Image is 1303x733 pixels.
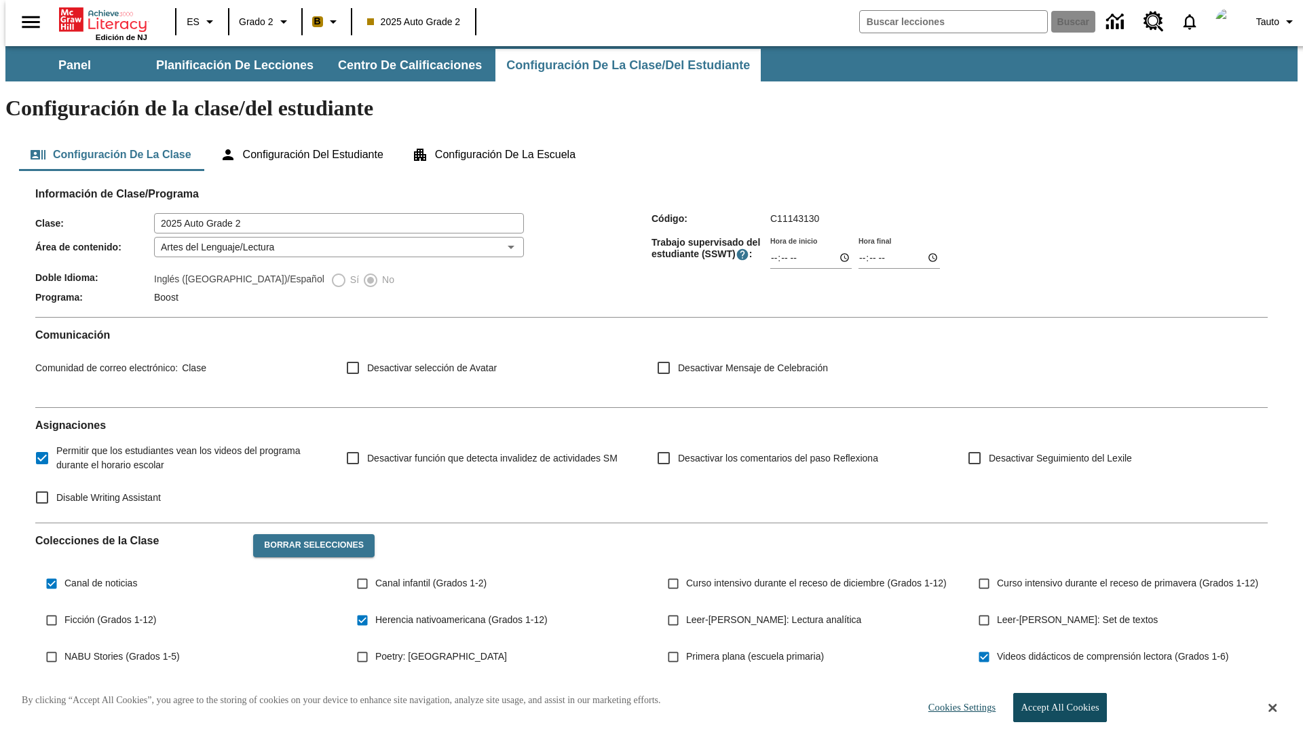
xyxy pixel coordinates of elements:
span: Tauto [1256,15,1279,29]
span: Curso intensivo durante el receso de primavera (Grados 1-12) [997,576,1258,590]
button: Configuración de la clase [19,138,202,171]
button: Panel [7,49,143,81]
div: Subbarra de navegación [5,49,762,81]
span: Poetry: [GEOGRAPHIC_DATA] [375,650,507,664]
span: Doble Idioma : [35,272,154,283]
span: ES [187,15,200,29]
button: Cookies Settings [916,694,1001,721]
span: Canal infantil (Grados 1-2) [375,576,487,590]
button: Grado: Grado 2, Elige un grado [233,10,297,34]
img: avatar image [1215,8,1243,35]
span: Clase : [35,218,154,229]
span: Leer-[PERSON_NAME]: Set de textos [997,613,1158,627]
span: Ficción (Grados 1-12) [64,613,156,627]
button: Borrar selecciones [253,534,375,557]
span: Centro de calificaciones [338,58,482,73]
span: Permitir que los estudiantes vean los videos del programa durante el horario escolar [56,444,324,472]
h1: Configuración de la clase/del estudiante [5,96,1298,121]
h2: Comunicación [35,328,1268,341]
button: Centro de calificaciones [327,49,493,81]
button: Boost El color de la clase es anaranjado claro. Cambiar el color de la clase. [307,10,347,34]
span: Desactivar Mensaje de Celebración [678,361,828,375]
span: Planificación de lecciones [156,58,314,73]
span: Desactivar selección de Avatar [367,361,497,375]
span: Área de contenido : [35,242,154,252]
button: Planificación de lecciones [145,49,324,81]
span: Videos didácticos de comprensión lectora (Grados 1-6) [997,650,1228,664]
div: Portada [59,5,147,41]
a: Centro de información [1098,3,1135,41]
span: Código : [651,213,770,224]
span: NABU Stories (Grados 1-5) [64,650,180,664]
span: Boost [154,292,178,303]
button: Configuración de la clase/del estudiante [495,49,761,81]
div: Subbarra de navegación [5,46,1298,81]
input: Buscar campo [860,11,1047,33]
span: Trabajo supervisado del estudiante (SSWT) : [651,237,770,261]
span: C11143130 [770,213,819,224]
span: Desactivar Seguimiento del Lexile [989,451,1132,466]
span: Comunidad de correo electrónico : [35,362,178,373]
a: Notificaciones [1172,4,1207,39]
button: Configuración del estudiante [209,138,394,171]
span: Primera plana (escuela primaria) [686,650,824,664]
span: Programa : [35,292,154,303]
div: Configuración de la clase/del estudiante [19,138,1284,171]
div: Asignaciones [35,419,1268,512]
button: Abrir el menú lateral [11,2,51,42]
label: Inglés ([GEOGRAPHIC_DATA])/Español [154,272,324,288]
span: No [379,273,394,287]
span: Canal de noticias [64,576,137,590]
span: Sí [347,273,359,287]
button: Accept All Cookies [1013,693,1106,722]
div: Comunicación [35,328,1268,396]
div: Información de Clase/Programa [35,201,1268,306]
span: Curso intensivo durante el receso de diciembre (Grados 1-12) [686,576,947,590]
a: Portada [59,6,147,33]
button: Close [1268,702,1277,714]
span: Clase [178,362,206,373]
h2: Asignaciones [35,419,1268,432]
span: B [314,13,321,30]
label: Hora de inicio [770,236,817,246]
label: Hora final [858,236,891,246]
span: Grado 2 [239,15,273,29]
button: El Tiempo Supervisado de Trabajo Estudiantil es el período durante el cual los estudiantes pueden... [736,248,749,261]
div: Artes del Lenguaje/Lectura [154,237,524,257]
button: Perfil/Configuración [1251,10,1303,34]
span: Disable Writing Assistant [56,491,161,505]
button: Configuración de la escuela [401,138,586,171]
button: Lenguaje: ES, Selecciona un idioma [181,10,224,34]
h2: Colecciones de la Clase [35,534,242,547]
span: Edición de NJ [96,33,147,41]
button: Escoja un nuevo avatar [1207,4,1251,39]
span: Leer-[PERSON_NAME]: Lectura analítica [686,613,861,627]
span: 2025 Auto Grade 2 [367,15,461,29]
span: Configuración de la clase/del estudiante [506,58,750,73]
a: Centro de recursos, Se abrirá en una pestaña nueva. [1135,3,1172,40]
span: Panel [58,58,91,73]
span: Herencia nativoamericana (Grados 1-12) [375,613,548,627]
span: Desactivar los comentarios del paso Reflexiona [678,451,878,466]
input: Clase [154,213,524,233]
span: Desactivar función que detecta invalidez de actividades SM [367,451,618,466]
h2: Información de Clase/Programa [35,187,1268,200]
p: By clicking “Accept All Cookies”, you agree to the storing of cookies on your device to enhance s... [22,694,661,707]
